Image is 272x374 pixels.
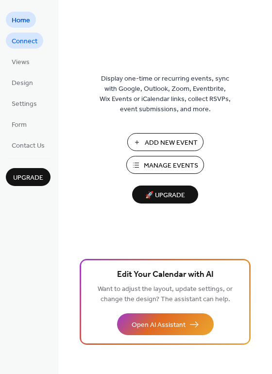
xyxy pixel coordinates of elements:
span: Manage Events [144,161,198,171]
span: Connect [12,36,37,47]
span: 🚀 Upgrade [138,189,192,202]
a: Design [6,74,39,90]
a: Views [6,53,35,69]
span: Contact Us [12,141,45,151]
a: Form [6,116,33,132]
a: Contact Us [6,137,51,153]
span: Display one-time or recurring events, sync with Google, Outlook, Zoom, Eventbrite, Wix Events or ... [100,74,231,115]
span: Design [12,78,33,88]
span: Views [12,57,30,68]
button: Upgrade [6,168,51,186]
button: Add New Event [127,133,204,151]
span: Add New Event [145,138,198,148]
span: Edit Your Calendar with AI [117,268,214,282]
span: Want to adjust the layout, update settings, or change the design? The assistant can help. [98,283,233,306]
a: Settings [6,95,43,111]
a: Home [6,12,36,28]
button: 🚀 Upgrade [132,186,198,204]
span: Upgrade [13,173,43,183]
button: Open AI Assistant [117,313,214,335]
span: Open AI Assistant [132,320,186,330]
span: Form [12,120,27,130]
span: Home [12,16,30,26]
span: Settings [12,99,37,109]
a: Connect [6,33,43,49]
button: Manage Events [126,156,204,174]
